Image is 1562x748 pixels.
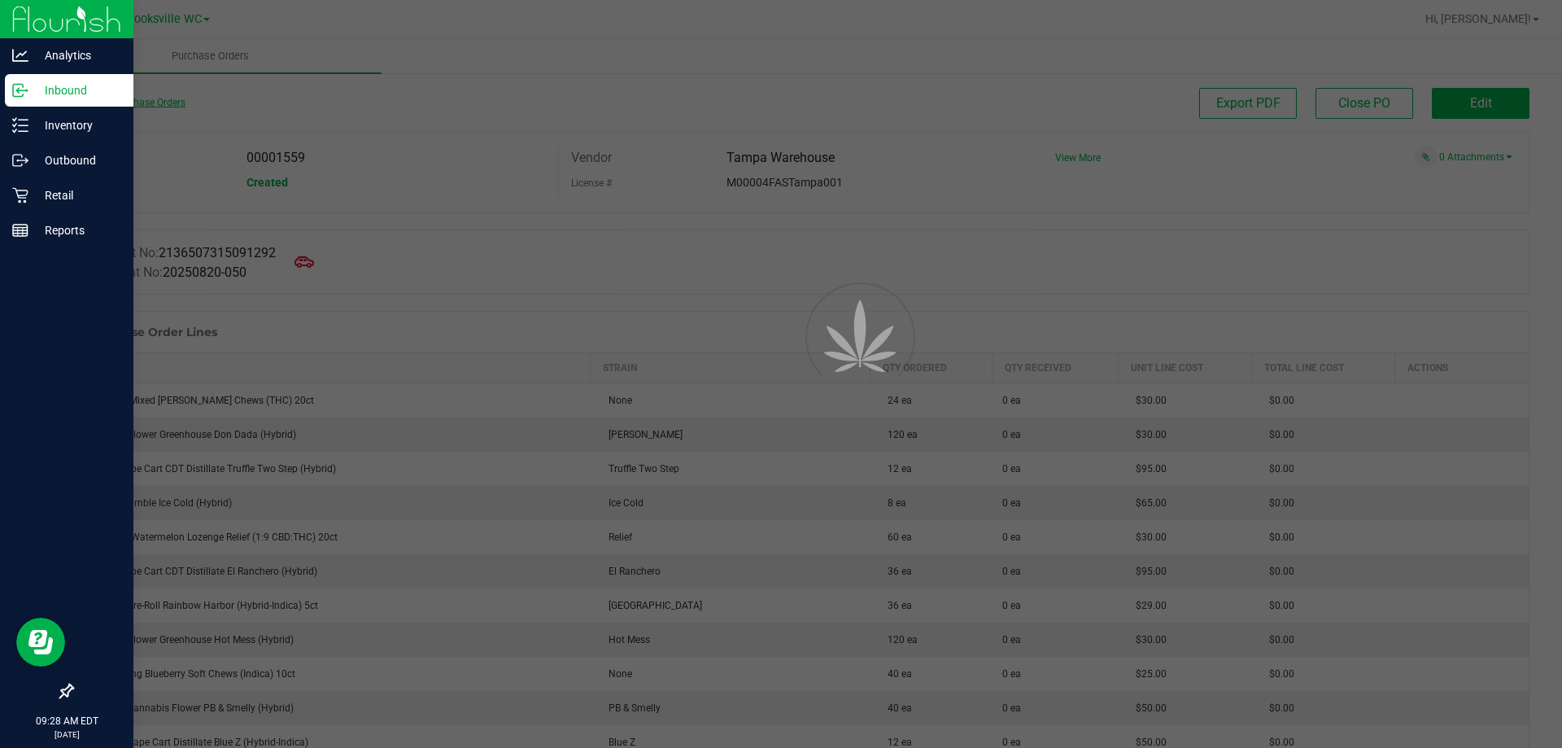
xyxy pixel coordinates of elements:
p: Inventory [28,116,126,135]
p: 09:28 AM EDT [7,714,126,728]
inline-svg: Analytics [12,47,28,63]
inline-svg: Inbound [12,82,28,98]
p: Inbound [28,81,126,100]
p: Outbound [28,151,126,170]
p: Analytics [28,46,126,65]
inline-svg: Outbound [12,152,28,168]
inline-svg: Inventory [12,117,28,133]
p: Retail [28,186,126,205]
iframe: Resource center [16,618,65,667]
inline-svg: Retail [12,187,28,203]
p: Reports [28,221,126,240]
inline-svg: Reports [12,222,28,238]
p: [DATE] [7,728,126,741]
